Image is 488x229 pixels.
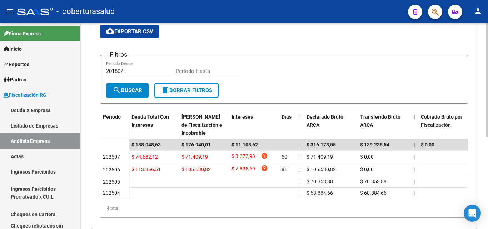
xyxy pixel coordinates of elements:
span: $ 188.048,63 [131,142,161,148]
button: Exportar CSV [100,25,159,38]
span: | [414,179,415,184]
span: Intereses [231,114,253,120]
span: | [299,154,300,160]
span: $ 0,00 [421,142,434,148]
mat-icon: menu [6,7,14,15]
span: | [299,190,300,196]
datatable-header-cell: Intereses [229,109,279,141]
span: Exportar CSV [106,28,153,35]
h3: Filtros [106,50,131,60]
button: Borrar Filtros [154,83,219,98]
span: $ 105.530,82 [181,166,211,172]
datatable-header-cell: Dias [279,109,297,141]
span: $ 176.940,01 [181,142,211,148]
datatable-header-cell: | [411,109,418,141]
span: Declarado Bruto ARCA [307,114,343,128]
span: Deuda Total Con Intereses [131,114,169,128]
span: | [299,114,301,120]
i: help [261,152,268,159]
span: $ 71.409,19 [307,154,333,160]
div: 4 total [100,199,468,217]
span: $ 7.835,69 [231,165,255,174]
span: $ 71.409,19 [181,154,208,160]
span: Fiscalización RG [4,91,46,99]
span: $ 11.108,62 [231,142,258,148]
span: $ 70.353,88 [307,179,333,184]
button: Buscar [106,83,149,98]
span: | [414,142,415,148]
span: $ 105.530,82 [307,166,336,172]
span: Padrón [4,76,26,84]
mat-icon: delete [161,86,169,94]
span: $ 316.178,55 [307,142,336,148]
span: | [414,154,415,160]
span: 202506 [103,167,120,173]
span: $ 139.238,54 [360,142,389,148]
datatable-header-cell: Cobrado Bruto por Fiscalización [418,109,472,141]
datatable-header-cell: Transferido Bruto ARCA [357,109,411,141]
span: $ 70.353,88 [360,179,387,184]
span: Borrar Filtros [161,87,212,94]
span: [PERSON_NAME] de Fiscalización e Incobrable [181,114,222,136]
span: $ 0,00 [360,166,374,172]
span: $ 68.884,66 [360,190,387,196]
span: Buscar [113,87,142,94]
span: 202507 [103,154,120,160]
mat-icon: person [474,7,482,15]
span: $ 74.682,12 [131,154,158,160]
span: | [299,179,300,184]
span: | [299,142,301,148]
span: | [414,114,415,120]
span: 202504 [103,190,120,196]
span: | [414,166,415,172]
span: 81 [282,166,287,172]
span: $ 3.272,93 [231,152,255,162]
datatable-header-cell: | [297,109,304,141]
i: help [261,165,268,172]
span: $ 0,00 [360,154,374,160]
datatable-header-cell: Período [100,109,129,139]
span: Período [103,114,121,120]
datatable-header-cell: Declarado Bruto ARCA [304,109,357,141]
span: 202505 [103,179,120,185]
span: $ 113.366,51 [131,166,161,172]
mat-icon: search [113,86,121,94]
span: Dias [282,114,292,120]
div: Open Intercom Messenger [464,205,481,222]
span: $ 68.884,66 [307,190,333,196]
span: | [414,190,415,196]
span: Firma Express [4,30,41,38]
span: - coberturasalud [56,4,115,19]
datatable-header-cell: Deuda Bruta Neto de Fiscalización e Incobrable [179,109,229,141]
datatable-header-cell: Deuda Total Con Intereses [129,109,179,141]
span: Transferido Bruto ARCA [360,114,400,128]
span: Inicio [4,45,22,53]
span: Cobrado Bruto por Fiscalización [421,114,462,128]
span: | [299,166,300,172]
span: Reportes [4,60,29,68]
mat-icon: cloud_download [106,27,114,35]
span: 50 [282,154,287,160]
